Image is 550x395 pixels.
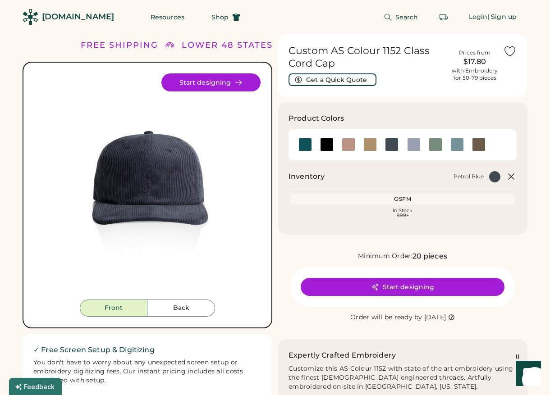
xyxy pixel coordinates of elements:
[289,171,325,182] h2: Inventory
[289,364,517,391] div: Customize this AS Colour 1152 with state of the art embroidery using the finest [DEMOGRAPHIC_DATA...
[147,300,215,317] button: Back
[292,195,513,203] div: OSFM
[201,8,251,26] button: Shop
[435,8,453,26] button: Retrieve an order
[395,14,418,20] span: Search
[289,45,446,70] h1: Custom AS Colour 1152 Class Cord Cap
[211,14,229,20] span: Shop
[161,73,261,91] button: Start designing
[301,278,504,296] button: Start designing
[289,113,344,124] h3: Product Colors
[292,208,513,218] div: In Stock 999+
[140,8,195,26] button: Resources
[487,13,517,22] div: | Sign up
[469,13,488,22] div: Login
[34,73,261,300] div: 1152 Style Image
[34,73,261,300] img: 1152 - Petrol Blue Front Image
[33,345,261,355] h2: ✓ Free Screen Setup & Digitizing
[358,252,412,261] div: Minimum Order:
[350,313,422,322] div: Order will be ready by
[373,8,429,26] button: Search
[289,350,396,361] h2: Expertly Crafted Embroidery
[33,358,261,385] div: You don't have to worry about any unexpected screen setup or embroidery digitizing fees. Our inst...
[412,251,447,262] div: 20 pieces
[452,56,498,67] div: $17.80
[424,313,446,322] div: [DATE]
[452,67,498,82] div: with Embroidery for 50-79 pieces
[289,73,376,86] button: Get a Quick Quote
[81,39,158,51] div: FREE SHIPPING
[23,9,38,25] img: Rendered Logo - Screens
[80,300,147,317] button: Front
[454,173,484,180] div: Petrol Blue
[182,39,273,51] div: LOWER 48 STATES
[507,354,546,393] iframe: Front Chat
[459,49,490,56] div: Prices from
[42,11,114,23] div: [DOMAIN_NAME]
